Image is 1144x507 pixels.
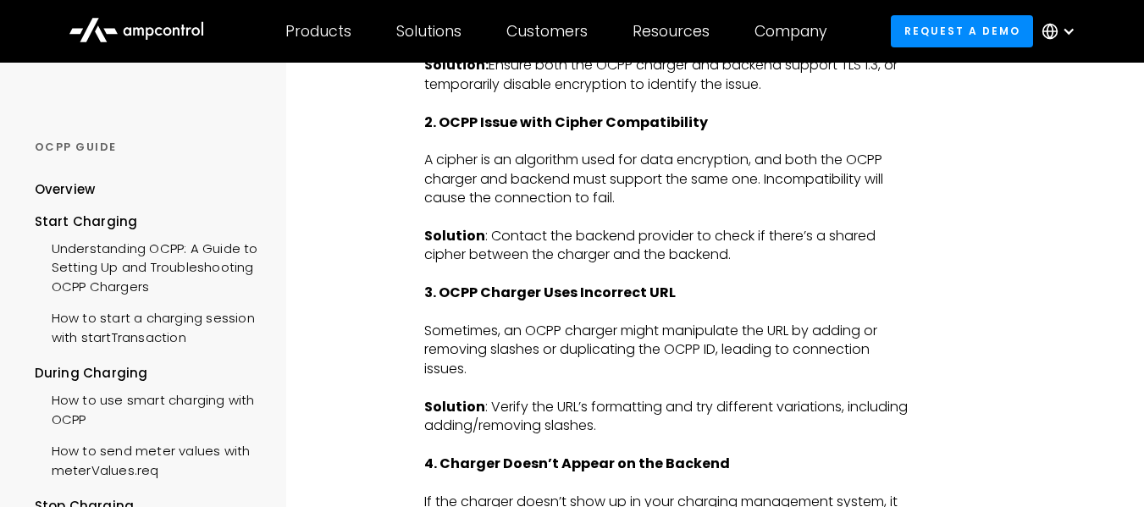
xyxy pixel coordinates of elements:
[285,22,351,41] div: Products
[424,55,489,74] strong: Solution:
[35,300,263,351] a: How to start a charging session with startTransaction
[424,322,909,378] p: Sometimes, an OCPP charger might manipulate the URL by adding or removing slashes or duplicating ...
[506,22,588,41] div: Customers
[754,22,827,41] div: Company
[424,113,708,132] strong: 2. OCPP Issue with Cipher Compatibility
[35,180,96,212] a: Overview
[35,383,263,433] a: How to use smart charging with OCPP
[424,378,909,397] p: ‍
[891,15,1033,47] a: Request a demo
[35,433,263,484] a: How to send meter values with meterValues.req
[424,283,676,302] strong: 3. OCPP Charger Uses Incorrect URL
[424,265,909,284] p: ‍
[424,226,485,245] strong: Solution
[424,435,909,454] p: ‍
[35,212,263,231] div: Start Charging
[35,364,263,383] div: During Charging
[424,56,909,94] p: Ensure both the OCPP charger and backend support TLS 1.3, or temporarily disable encryption to id...
[424,303,909,322] p: ‍
[424,132,909,151] p: ‍
[424,397,485,416] strong: Solution
[424,151,909,207] p: A cipher is an algorithm used for data encryption, and both the OCPP charger and backend must sup...
[633,22,710,41] div: Resources
[424,227,909,265] p: : Contact the backend provider to check if there’s a shared cipher between the charger and the ba...
[424,94,909,113] p: ‍
[424,454,730,473] strong: 4. Charger Doesn’t Appear on the Backend
[396,22,461,41] div: Solutions
[35,140,263,155] div: OCPP GUIDE
[35,231,263,300] a: Understanding OCPP: A Guide to Setting Up and Troubleshooting OCPP Chargers
[424,208,909,227] p: ‍
[424,398,909,436] p: : Verify the URL’s formatting and try different variations, including adding/removing slashes.
[35,180,96,199] div: Overview
[424,473,909,492] p: ‍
